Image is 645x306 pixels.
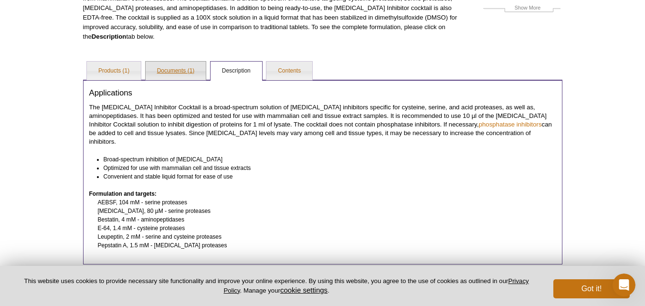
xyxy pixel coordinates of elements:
a: Products (1) [87,62,141,81]
dd: Pepstatin A, 1.5 mM - [MEDICAL_DATA] proteases [98,241,556,250]
a: phosphatase inhibitors [479,121,542,128]
button: Got it! [553,279,630,298]
button: cookie settings [280,286,328,294]
strong: Description [92,33,127,40]
li: Convenient and stable liquid format for ease of use [104,172,548,181]
li: Optimized for use with mammalian cell and tissue extracts [104,164,548,172]
p: This website uses cookies to provide necessary site functionality and improve your online experie... [15,277,538,295]
dt: Formulation and targets: [89,190,556,198]
dd: Leupeptin, 2 mM - serine and cysteine proteases [98,232,556,241]
a: Description [211,62,262,81]
a: Contents [266,62,312,81]
a: Show More [483,3,560,14]
iframe: Intercom live chat [613,274,635,296]
dd: E-64, 1.4 mM - cysteine proteases [98,224,556,232]
li: Broad-spectrum inhibition of [MEDICAL_DATA] [104,155,548,164]
dd: Bestatin, 4 mM - aminopeptidases [98,215,556,224]
dd: [MEDICAL_DATA], 80 µM - serine proteases [98,207,556,215]
a: Privacy Policy [223,277,529,294]
dd: AEBSF, 104 mM - serine proteases [98,198,556,207]
a: Documents (1) [146,62,206,81]
p: The [MEDICAL_DATA] Inhibitor Cocktail is a broad-spectrum solution of [MEDICAL_DATA] inhibitors s... [89,103,556,146]
h3: Applications [89,88,556,98]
